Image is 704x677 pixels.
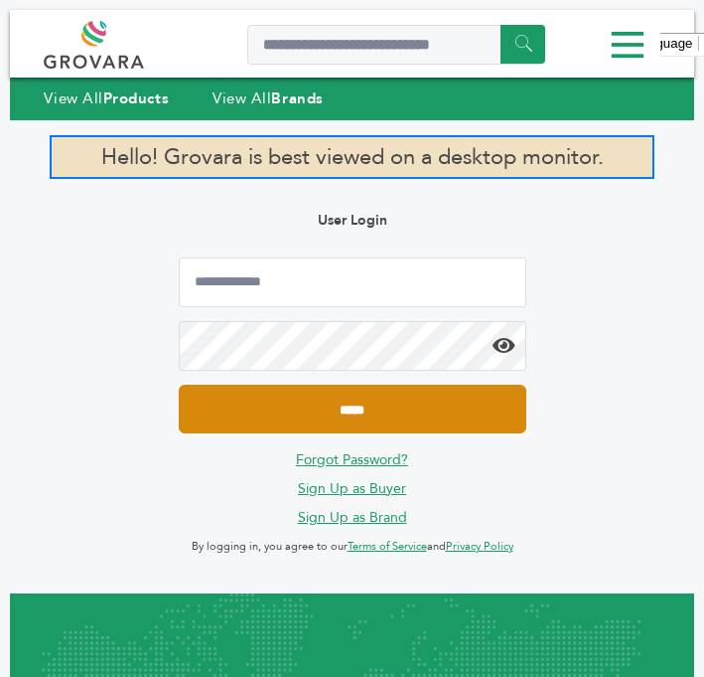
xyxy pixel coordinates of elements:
strong: Products [103,88,169,108]
p: Hello! Grovara is best viewed on a desktop monitor. [50,135,654,179]
input: Email Address [179,257,526,307]
input: Password [179,321,526,371]
a: View AllBrands [212,88,324,108]
a: View AllProducts [44,88,169,108]
a: Sign Up as Buyer [298,479,406,498]
b: User Login [318,211,387,230]
a: Privacy Policy [446,539,513,554]
div: Menu [44,23,659,68]
a: Forgot Password? [296,450,408,469]
p: By logging in, you agree to our and [179,535,526,559]
span: Select Language [593,36,692,51]
input: Search a product or brand... [247,25,545,65]
a: Terms of Service [348,539,427,554]
a: Sign Up as Brand [298,508,407,527]
span: ​ [698,36,699,51]
strong: Brands [271,88,323,108]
